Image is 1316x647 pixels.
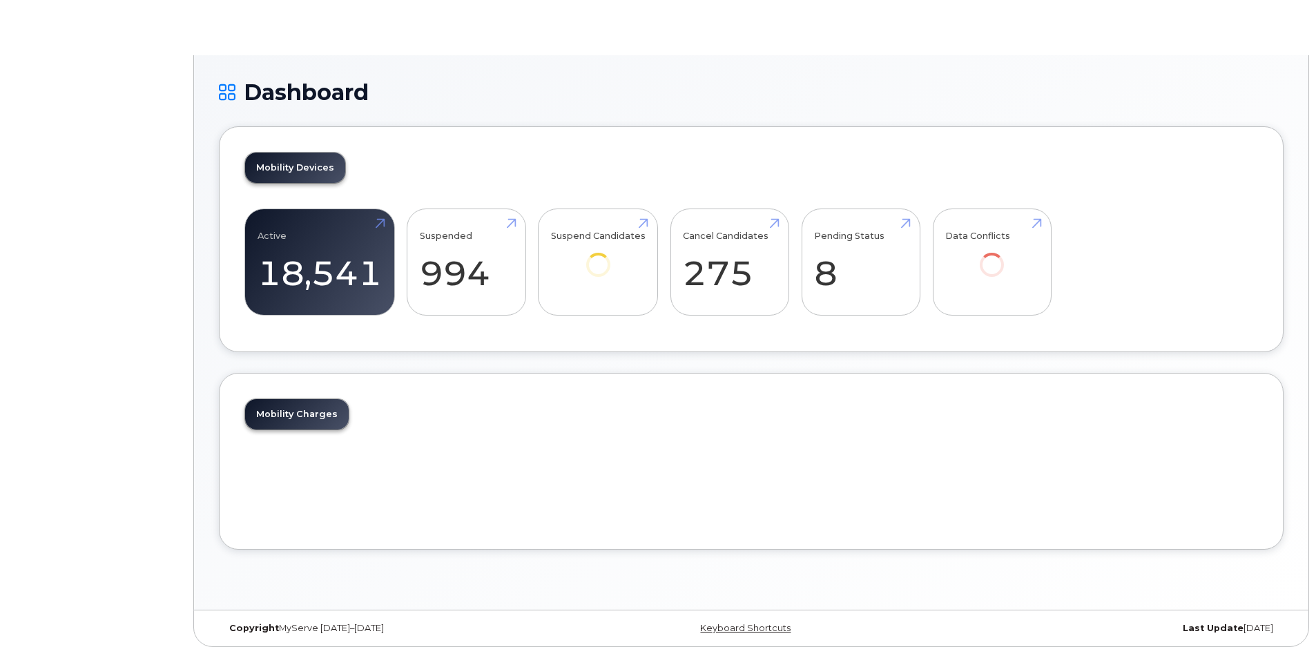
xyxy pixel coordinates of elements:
a: Keyboard Shortcuts [700,623,791,633]
a: Mobility Charges [245,399,349,429]
a: Mobility Devices [245,153,345,183]
a: Suspended 994 [420,217,513,308]
a: Active 18,541 [258,217,382,308]
a: Suspend Candidates [551,217,646,296]
strong: Copyright [229,623,279,633]
a: Cancel Candidates 275 [683,217,776,308]
a: Data Conflicts [945,217,1038,296]
h1: Dashboard [219,80,1284,104]
a: Pending Status 8 [814,217,907,308]
strong: Last Update [1183,623,1244,633]
div: MyServe [DATE]–[DATE] [219,623,574,634]
div: [DATE] [929,623,1284,634]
